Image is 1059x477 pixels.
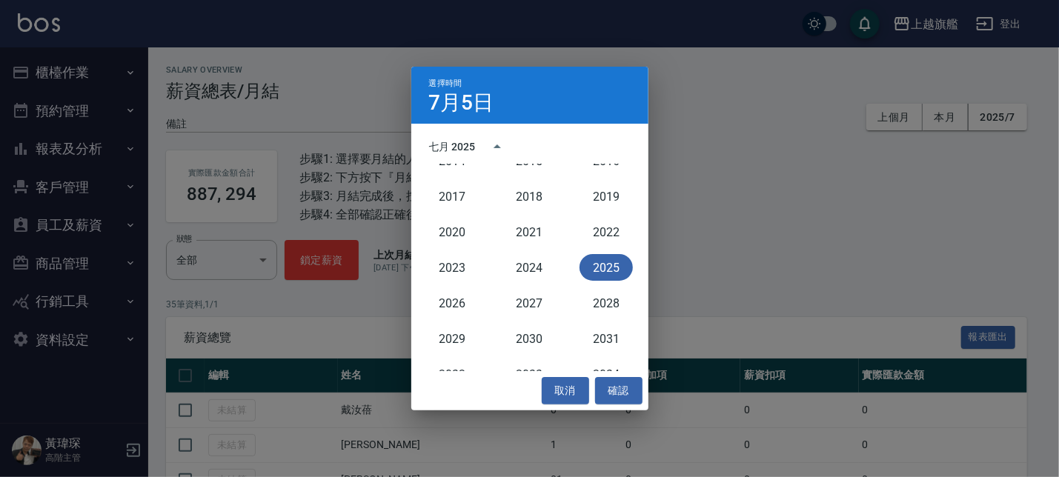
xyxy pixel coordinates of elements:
button: 2032 [425,361,479,387]
button: 2020 [425,219,479,245]
button: 2021 [502,219,556,245]
button: 2033 [502,361,556,387]
button: 2025 [580,254,633,281]
button: 2027 [502,290,556,316]
button: 2019 [580,183,633,210]
button: 2030 [502,325,556,352]
button: 取消 [542,377,589,404]
span: 選擇時間 [429,79,462,88]
button: 2034 [580,361,633,387]
button: 2028 [580,290,633,316]
button: 2029 [425,325,479,352]
button: 2017 [425,183,479,210]
button: 2024 [502,254,556,281]
button: 2022 [580,219,633,245]
button: 2026 [425,290,479,316]
button: 2018 [502,183,556,210]
button: 確認 [595,377,643,404]
button: year view is open, switch to calendar view [479,129,515,164]
h4: 7月5日 [429,94,494,112]
button: 2031 [580,325,633,352]
div: 七月 2025 [429,139,476,155]
button: 2023 [425,254,479,281]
